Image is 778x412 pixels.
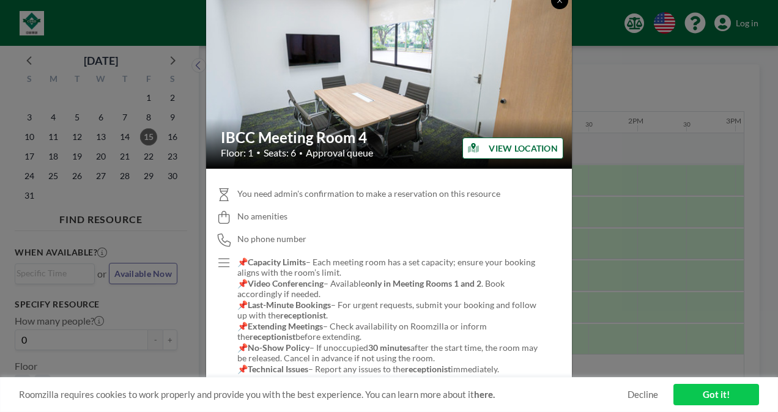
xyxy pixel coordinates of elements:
[237,300,547,321] p: 📌 – For urgent requests, submit your booking and follow up with the .
[237,364,547,375] p: 📌 – Report any issues to the immediately.
[462,138,563,159] button: VIEW LOCATION
[248,321,323,331] strong: Extending Meetings
[474,389,495,400] a: here.
[221,128,558,147] h2: IBCC Meeting Room 4
[673,384,759,405] a: Got it!
[248,364,308,374] strong: Technical Issues
[250,331,295,342] strong: receptionist
[306,147,373,159] span: Approval queue
[237,321,547,342] p: 📌 – Check availability on Roomzilla or inform the before extending.
[221,147,253,159] span: Floor: 1
[628,389,658,400] a: Decline
[237,342,547,364] p: 📌 – If unoccupied after the start time, the room may be released. Cancel in advance if not using ...
[365,278,481,289] strong: only in Meeting Rooms 1 and 2
[248,300,331,310] strong: Last-Minute Bookings
[237,211,287,222] span: No amenities
[280,310,326,320] strong: receptionist
[19,389,628,400] span: Roomzilla requires cookies to work properly and provide you with the best experience. You can lea...
[368,342,410,353] strong: 30 minutes
[264,147,296,159] span: Seats: 6
[248,278,324,289] strong: Video Conferencing
[237,188,500,199] span: You need admin's confirmation to make a reservation on this resource
[248,342,309,353] strong: No-Show Policy
[405,364,451,374] strong: receptionist
[299,149,303,157] span: •
[237,278,547,300] p: 📌 – Available . Book accordingly if needed.
[237,257,547,278] p: 📌 – Each meeting room has a set capacity; ensure your booking aligns with the room’s limit.
[248,257,306,267] strong: Capacity Limits
[256,148,261,157] span: •
[237,234,306,245] span: No phone number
